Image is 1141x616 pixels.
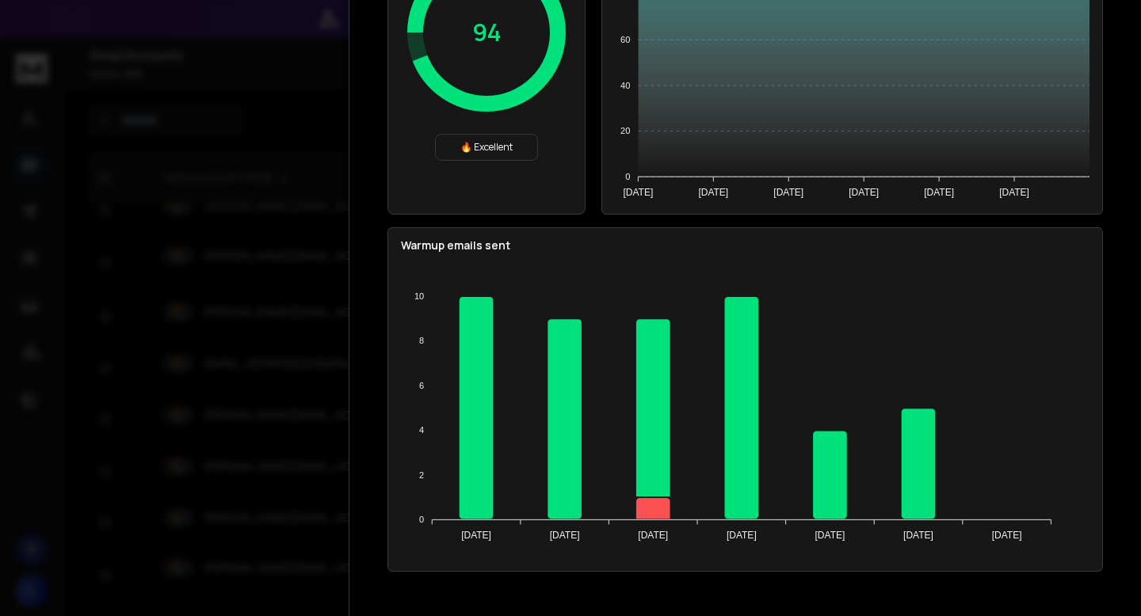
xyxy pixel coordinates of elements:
[620,126,630,135] tspan: 20
[435,134,538,161] div: 🔥 Excellent
[419,425,424,435] tspan: 4
[620,35,630,44] tspan: 60
[419,515,424,524] tspan: 0
[550,530,580,541] tspan: [DATE]
[623,187,653,198] tspan: [DATE]
[698,187,728,198] tspan: [DATE]
[903,530,933,541] tspan: [DATE]
[999,187,1029,198] tspan: [DATE]
[461,530,491,541] tspan: [DATE]
[727,530,757,541] tspan: [DATE]
[924,187,954,198] tspan: [DATE]
[992,530,1022,541] tspan: [DATE]
[419,336,424,345] tspan: 8
[815,530,845,541] tspan: [DATE]
[625,172,630,181] tspan: 0
[849,187,879,198] tspan: [DATE]
[773,187,803,198] tspan: [DATE]
[419,470,424,480] tspan: 2
[419,381,424,390] tspan: 6
[638,530,668,541] tspan: [DATE]
[620,81,630,90] tspan: 40
[414,291,424,301] tspan: 10
[472,18,502,47] p: 94
[401,238,1089,253] p: Warmup emails sent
